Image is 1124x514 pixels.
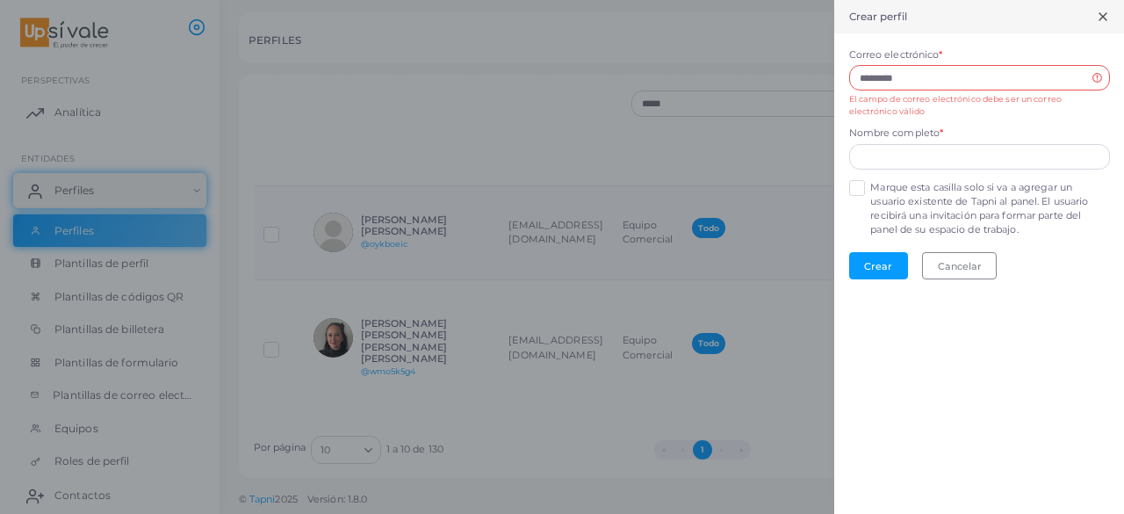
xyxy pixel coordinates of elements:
font: Cancelar [938,259,982,271]
font: El campo de correo electrónico debe ser un correo electrónico válido [849,94,1062,116]
button: Cancelar [922,252,997,279]
font: Correo electrónico [849,48,940,61]
button: Crear [849,252,908,279]
font: Nombre completo [849,127,940,139]
font: Crear perfil [849,11,907,23]
font: Marque esta casilla solo si va a agregar un usuario existente de Tapni al panel. El usuario recib... [870,181,1088,235]
font: Crear [864,259,892,271]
